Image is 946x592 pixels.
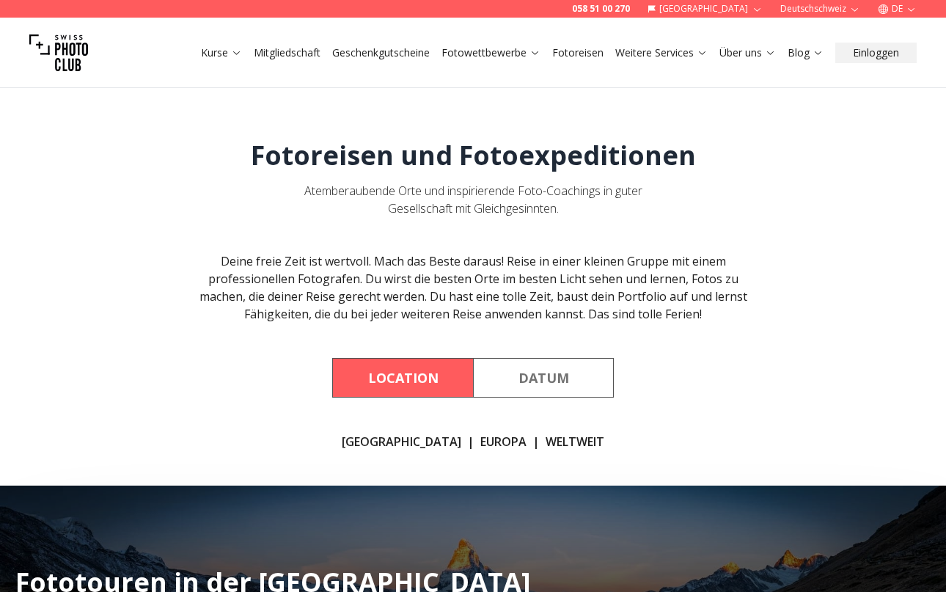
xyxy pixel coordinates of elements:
a: [GEOGRAPHIC_DATA] [342,433,461,450]
img: Swiss photo club [29,23,88,82]
button: Blog [782,43,829,63]
button: Mitgliedschaft [248,43,326,63]
button: Fotowettbewerbe [436,43,546,63]
button: Über uns [714,43,782,63]
div: Course filter [332,358,614,398]
a: EUROPA [480,433,527,450]
button: Kurse [195,43,248,63]
button: Geschenkgutscheine [326,43,436,63]
a: Blog [788,45,824,60]
button: Fotoreisen [546,43,609,63]
span: Atemberaubende Orte und inspirierende Foto-Coachings in guter Gesellschaft mit Gleichgesinnten. [304,183,642,216]
a: 058 51 00 270 [572,3,630,15]
a: Fotoreisen [552,45,604,60]
a: WELTWEIT [546,433,604,450]
button: By Date [473,358,614,398]
button: Weitere Services [609,43,714,63]
div: Deine freie Zeit ist wertvoll. Mach das Beste daraus! Reise in einer kleinen Gruppe mit einem pro... [191,252,755,323]
a: Kurse [201,45,242,60]
a: Fotowettbewerbe [441,45,540,60]
a: Weitere Services [615,45,708,60]
button: Einloggen [835,43,917,63]
h1: Fotoreisen und Fotoexpeditionen [251,141,696,170]
button: By Location [332,358,473,398]
div: | | [342,433,604,450]
a: Über uns [719,45,776,60]
a: Mitgliedschaft [254,45,320,60]
a: Geschenkgutscheine [332,45,430,60]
